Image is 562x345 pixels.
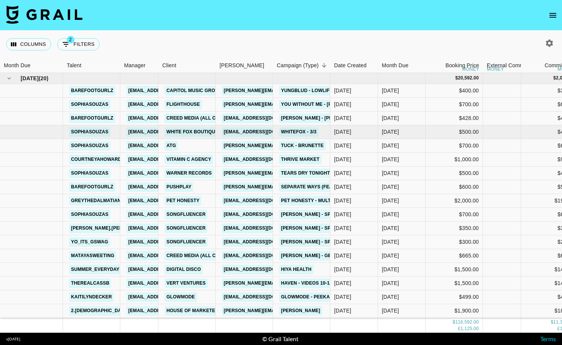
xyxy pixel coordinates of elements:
[69,292,114,302] a: kaitilyndecker
[63,58,120,73] div: Talent
[165,168,214,178] a: Warner Records
[165,224,207,233] a: Songfluencer
[126,265,212,274] a: [EMAIL_ADDRESS][DOMAIN_NAME]
[426,180,483,194] div: $600.00
[378,58,426,73] div: Month Due
[126,251,212,261] a: [EMAIL_ADDRESS][DOMAIN_NAME]
[165,279,208,288] a: Vert Ventures
[334,266,351,273] div: 4/4/2025
[165,100,202,109] a: Flighthouse
[222,251,307,261] a: [EMAIL_ADDRESS][DOMAIN_NAME]
[69,279,111,288] a: therealcassb
[165,113,244,123] a: Creed Media (All Campaigns)
[458,326,460,332] div: £
[165,210,207,219] a: Songfluencer
[426,153,483,167] div: $1,000.00
[126,196,212,206] a: [EMAIL_ADDRESS][DOMAIN_NAME]
[120,58,158,73] div: Manager
[6,38,51,50] button: Select columns
[487,67,504,71] div: money
[460,326,479,332] div: 1,125.00
[69,251,116,261] a: matayasweeting
[382,307,399,314] div: May '25
[126,224,212,233] a: [EMAIL_ADDRESS][DOMAIN_NAME]
[277,58,319,73] div: Campaign (Type)
[382,211,399,218] div: May '25
[426,277,483,290] div: $1,500.00
[279,292,360,302] a: Glowmode - Peekaboo Dress
[334,183,351,191] div: 5/8/2025
[69,196,123,206] a: greythedalmatian
[279,141,326,151] a: Tuck - Brunette
[4,73,15,84] button: hide children
[334,155,351,163] div: 4/21/2025
[426,208,483,222] div: $700.00
[165,251,244,261] a: Creed Media (All Campaigns)
[279,265,313,274] a: Hiya Health
[126,155,212,164] a: [EMAIL_ADDRESS][DOMAIN_NAME]
[426,249,483,263] div: $665.00
[426,194,483,208] div: $2,000.00
[382,183,399,191] div: May '25
[382,238,399,246] div: May '25
[426,290,483,304] div: $499.00
[57,38,100,50] button: Show filters
[426,304,483,318] div: $1,900.00
[426,263,483,277] div: $1,500.00
[222,237,307,247] a: [EMAIL_ADDRESS][DOMAIN_NAME]
[279,279,334,288] a: Haven - Videos 10-12
[69,100,110,109] a: sophiasouzas
[334,224,351,232] div: 5/2/2025
[330,58,378,73] div: Date Created
[453,319,455,326] div: $
[165,265,203,274] a: Digital Disco
[21,75,39,82] span: [DATE]
[126,306,212,316] a: [EMAIL_ADDRESS][DOMAIN_NAME]
[69,210,110,219] a: sophiasouzas
[162,58,176,73] div: Client
[222,224,307,233] a: [EMAIL_ADDRESS][DOMAIN_NAME]
[279,182,370,192] a: Separate Ways (feat. The Marías)
[222,141,346,151] a: [PERSON_NAME][EMAIL_ADDRESS][DOMAIN_NAME]
[426,125,483,139] div: $500.00
[126,141,212,151] a: [EMAIL_ADDRESS][DOMAIN_NAME]
[279,100,368,109] a: You Without Me - [PERSON_NAME]
[126,237,212,247] a: [EMAIL_ADDRESS][DOMAIN_NAME]
[334,87,351,94] div: 5/20/2025
[216,58,273,73] div: Booker
[382,155,399,163] div: May '25
[382,266,399,273] div: May '25
[69,306,165,316] a: 2.[DEMOGRAPHIC_DATA].and.2.babies
[126,182,212,192] a: [EMAIL_ADDRESS][DOMAIN_NAME]
[165,182,193,192] a: PushPlay
[69,265,121,274] a: summer_everyday
[426,235,483,249] div: $300.00
[69,127,110,137] a: sophiasouzas
[222,127,307,137] a: [EMAIL_ADDRESS][DOMAIN_NAME]
[222,306,346,316] a: [PERSON_NAME][EMAIL_ADDRESS][DOMAIN_NAME]
[382,252,399,259] div: May '25
[165,306,224,316] a: House of Marketers
[220,58,264,73] div: [PERSON_NAME]
[382,87,399,94] div: May '25
[124,58,145,73] div: Manager
[553,75,556,81] div: $
[334,279,351,287] div: 2/5/2025
[222,265,307,274] a: [EMAIL_ADDRESS][DOMAIN_NAME]
[334,100,351,108] div: 5/23/2025
[279,196,376,206] a: Pet Honesty - Multi & Fresh Breath
[279,168,421,178] a: Tears Dry Tonight - [PERSON_NAME] & [PERSON_NAME]
[279,237,379,247] a: [PERSON_NAME] - Spring Into Summer
[222,279,346,288] a: [PERSON_NAME][EMAIL_ADDRESS][DOMAIN_NAME]
[334,238,351,246] div: 5/6/2025
[382,128,399,136] div: May '25
[126,168,212,178] a: [EMAIL_ADDRESS][DOMAIN_NAME]
[279,306,322,316] a: [PERSON_NAME]
[334,169,351,177] div: 4/30/2025
[545,8,560,23] button: open drawer
[557,326,560,332] div: £
[279,210,379,219] a: [PERSON_NAME] - Spring Into Summer
[334,142,351,149] div: 4/30/2025
[126,279,212,288] a: [EMAIL_ADDRESS][DOMAIN_NAME]
[222,168,386,178] a: [PERSON_NAME][EMAIL_ADDRESS][PERSON_NAME][DOMAIN_NAME]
